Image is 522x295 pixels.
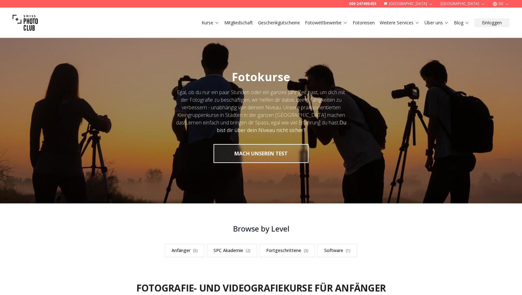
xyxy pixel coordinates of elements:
button: Kurse [199,18,222,27]
a: Software(1) [318,244,357,257]
button: Mitgliedschaft [222,18,255,27]
span: Fotokurse [232,69,290,85]
a: Über uns [425,20,449,26]
h2: Fotografie- und Videografiekurse für Anfänger [136,282,386,294]
button: Blog [451,18,472,27]
a: 069 247495455 [349,1,376,6]
a: Mitgliedschaft [224,20,253,26]
a: Anfänger(5) [165,244,204,257]
span: ( 3 ) [304,248,308,253]
span: ( 1 ) [346,248,350,253]
a: Weitere Services [380,20,419,26]
h3: Browse by Level [105,224,418,234]
button: Fotowettbewerbe [302,18,350,27]
div: Egal, ob du nur ein paar Stunden oder ein ganzes Jahr Zeit hast, um dich mit der Fotografie zu be... [175,88,347,134]
a: Fotoreisen [353,20,375,26]
a: Fortgeschrittene(3) [260,244,315,257]
a: Fotowettbewerbe [305,20,348,26]
img: Swiss photo club [13,10,38,35]
a: Kurse [202,20,219,26]
button: Geschenkgutscheine [255,18,302,27]
a: SPC Akademie(2) [207,244,257,257]
span: ( 2 ) [246,248,250,253]
span: ( 5 ) [193,248,198,253]
button: Fotoreisen [350,18,377,27]
a: Geschenkgutscheine [258,20,300,26]
button: Über uns [422,18,451,27]
a: Blog [454,20,469,26]
button: MACH UNSEREN TEST [214,144,308,163]
button: Einloggen [474,18,509,27]
button: Weitere Services [377,18,422,27]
